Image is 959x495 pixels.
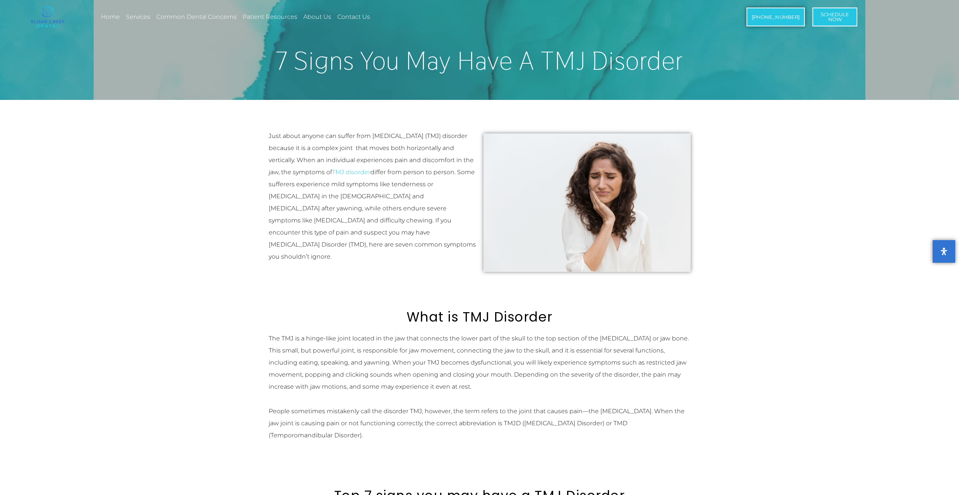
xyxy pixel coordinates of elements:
[269,48,691,74] h1: 7 Signs You May Have A TMJ Disorder
[269,333,691,393] p: The TMJ is a hinge-like joint located in the jaw that connects the lower part of the skull to the...
[933,240,955,263] button: Open Accessibility Panel
[269,405,691,441] p: People sometimes mistakenly call the disorder TMJ; however, the term refers to the joint that cau...
[302,8,332,26] a: About Us
[125,8,151,26] a: Services
[100,8,661,26] nav: Menu
[746,8,805,26] a: [PHONE_NUMBER]
[31,6,65,28] img: logo
[821,12,849,22] span: Schedule Now
[242,8,298,26] a: Patient Resources
[332,169,370,176] a: TMJ disorder
[155,8,238,26] a: Common Dental Concerns
[269,130,476,263] p: Just about anyone can suffer from [MEDICAL_DATA] (TMJ) disorder because it is a complex joint tha...
[336,8,371,26] a: Contact Us
[812,8,857,26] a: ScheduleNow
[269,309,691,325] h2: What is TMJ Disorder
[752,15,800,20] span: [PHONE_NUMBER]
[100,8,121,26] a: Home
